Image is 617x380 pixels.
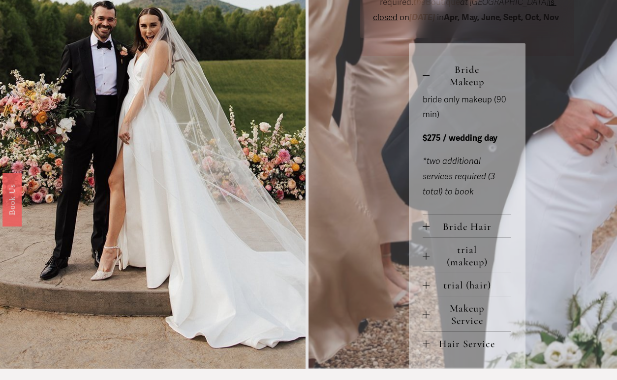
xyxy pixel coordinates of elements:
[423,58,511,93] button: Bride Makeup
[430,338,511,350] span: Hair Service
[435,12,561,23] span: in
[423,273,511,296] button: trial (hair)
[430,302,511,327] span: Makeup Service
[430,244,511,268] span: trial (makeup)
[2,173,22,226] a: Book Us
[423,156,495,196] em: *two additional services required (3 total) to book
[444,12,559,23] strong: Apr, May, June, Sept, Oct, Nov
[423,215,511,237] button: Bride Hair
[423,332,511,354] button: Hair Service
[423,133,497,143] strong: $275 / wedding day
[423,296,511,331] button: Makeup Service
[409,12,435,23] em: [DATE]
[423,93,511,215] div: Bride Makeup
[430,279,511,291] span: trial (hair)
[423,238,511,273] button: trial (makeup)
[423,93,511,123] p: bride only makeup (90 min)
[430,63,511,88] span: Bride Makeup
[430,221,511,233] span: Bride Hair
